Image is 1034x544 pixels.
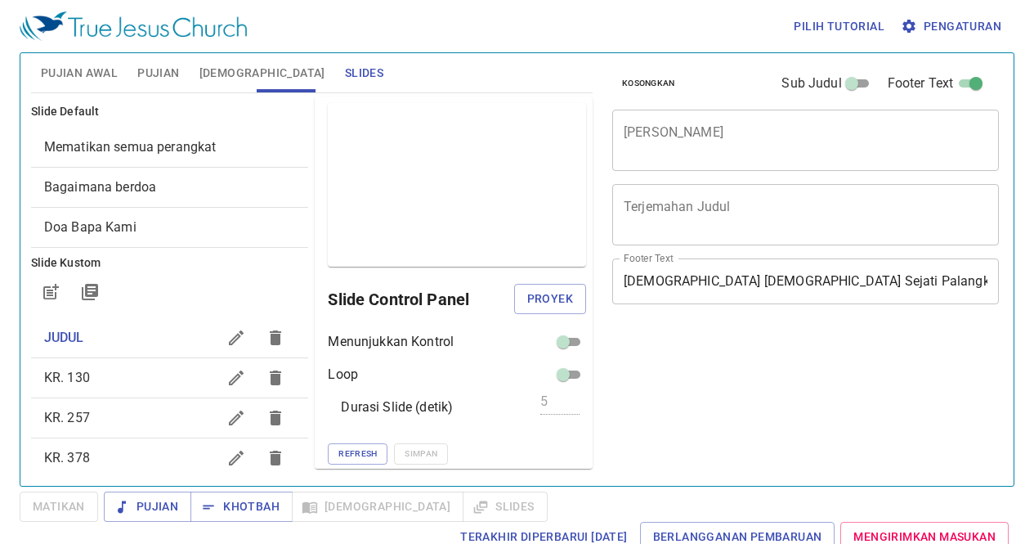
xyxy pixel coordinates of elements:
span: Pengaturan [904,16,1001,37]
span: Pilih tutorial [794,16,884,37]
div: KR. 378 [31,438,309,478]
span: Slides [345,63,383,83]
span: KR. 130 [44,370,90,385]
div: Mematikan semua perangkat [31,128,309,167]
button: Pilih tutorial [787,11,891,42]
h6: Slide Control Panel [328,286,513,312]
div: Bagaimana berdoa [31,168,309,207]
button: Refresh [328,443,387,465]
span: Refresh [338,447,377,461]
span: Footer Text [888,74,954,93]
span: Khotbah [204,497,280,517]
button: Proyek [514,284,586,314]
div: Doa Bapa Kami [31,208,309,247]
span: Pujian [137,63,179,83]
span: Proyek [527,289,573,309]
span: Pujian Awal [41,63,118,83]
span: JUDUL [44,330,84,345]
button: Khotbah [190,492,293,522]
span: Kosongkan [622,76,675,91]
h6: Slide Default [31,103,309,121]
span: KR. 378 [44,450,90,465]
p: Loop [328,365,358,384]
button: Pengaturan [897,11,1008,42]
div: JUDUL [31,318,309,357]
p: Durasi Slide (detik) [341,398,453,417]
img: True Jesus Church [20,11,247,41]
span: [DEMOGRAPHIC_DATA] [199,63,325,83]
span: Pujian [117,497,178,517]
iframe: from-child [606,321,924,485]
span: [object Object] [44,179,156,195]
span: Sub Judul [781,74,841,93]
button: Kosongkan [612,74,685,93]
p: Menunjukkan Kontrol [328,332,454,352]
div: KR. 130 [31,358,309,398]
div: KR. 257 [31,398,309,438]
button: Pujian [104,492,191,522]
span: [object Object] [44,219,137,235]
span: KR. 257 [44,410,90,425]
h6: Slide Kustom [31,254,309,272]
span: [object Object] [44,139,217,155]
